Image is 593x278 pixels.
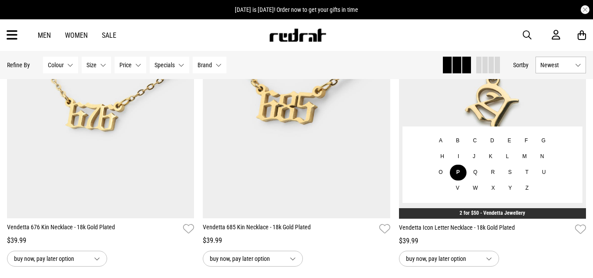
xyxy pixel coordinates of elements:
span: by [523,61,528,69]
button: buy now, pay later option [7,251,107,267]
button: W [466,181,485,196]
span: buy now, pay later option [14,253,87,264]
button: N [534,149,551,165]
button: V [449,181,466,196]
a: Sale [102,31,116,40]
button: C [467,133,484,149]
button: H [434,149,451,165]
button: R [484,165,501,181]
button: I [451,149,466,165]
button: M [516,149,534,165]
span: Specials [155,61,175,69]
button: Specials [150,57,189,73]
a: Vendetta 685 Kin Necklace - 18k Gold Plated [203,223,375,235]
button: F [518,133,535,149]
a: Vendetta 676 Kin Necklace - 18k Gold Plated [7,223,180,235]
button: B [449,133,467,149]
button: X [485,181,502,196]
button: O [432,165,449,181]
span: Colour [48,61,64,69]
span: Newest [540,61,571,69]
button: Size [82,57,111,73]
button: Newest [535,57,586,73]
button: Colour [43,57,78,73]
span: buy now, pay later option [210,253,283,264]
button: K [482,149,500,165]
button: S [502,165,519,181]
button: Sortby [513,60,528,70]
button: Brand [193,57,226,73]
a: Men [38,31,51,40]
span: Brand [198,61,212,69]
button: T [519,165,535,181]
span: Price [119,61,132,69]
p: Refine By [7,61,30,69]
img: Redrat logo [269,29,327,42]
div: $39.99 [203,235,390,246]
button: Y [502,181,519,196]
span: buy now, pay later option [406,253,479,264]
div: $39.99 [7,235,194,246]
button: U [535,165,553,181]
button: buy now, pay later option [399,251,499,267]
button: Price [115,57,146,73]
div: $39.99 [399,236,586,246]
button: D [484,133,501,149]
a: Women [65,31,88,40]
button: L [500,149,516,165]
button: J [466,149,482,165]
a: Vendetta Icon Letter Necklace - 18k Gold Plated [399,223,571,236]
button: Z [519,181,535,196]
a: 2 for $50 - Vendetta Jewellery [460,210,525,216]
button: Q [467,165,484,181]
button: Open LiveChat chat widget [7,4,33,30]
span: Size [86,61,97,69]
button: E [501,133,518,149]
button: G [535,133,552,149]
button: buy now, pay later option [203,251,303,267]
button: P [449,165,467,181]
span: [DATE] is [DATE]! Order now to get your gifts in time [235,6,358,13]
button: A [432,133,449,149]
